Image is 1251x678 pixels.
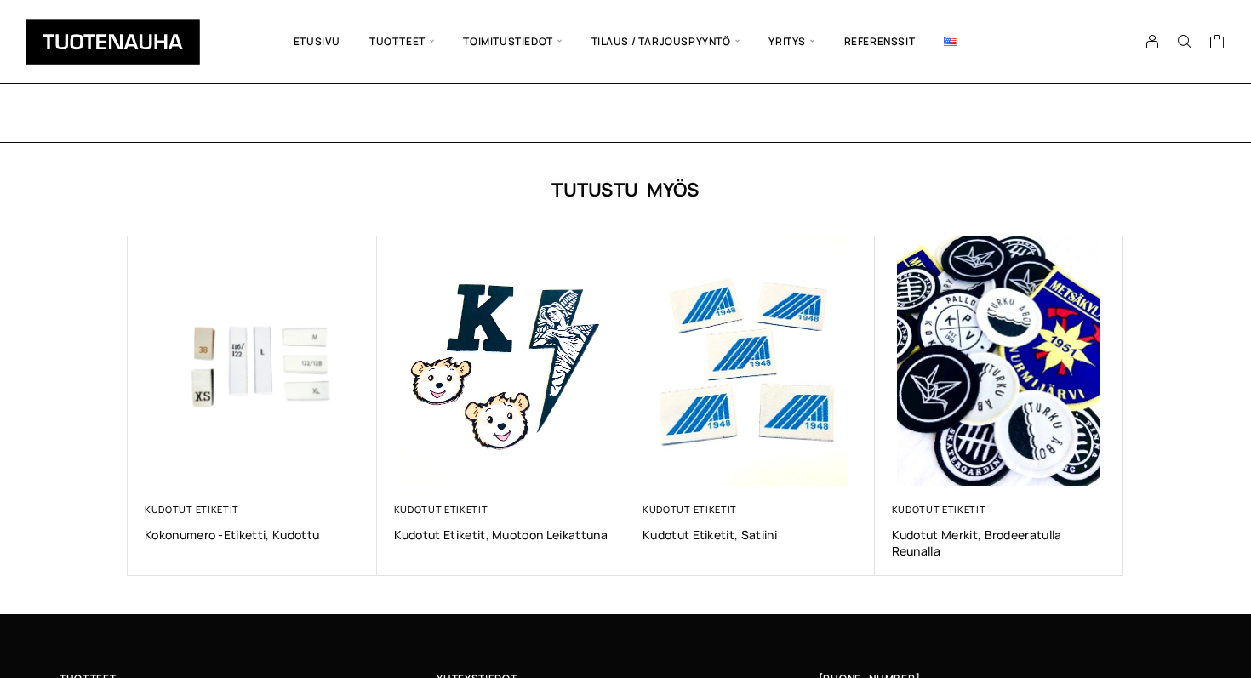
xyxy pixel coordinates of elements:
span: Toimitustiedot [448,13,576,71]
a: My Account [1136,34,1169,49]
a: Kokonumero -etiketti, Kudottu [145,527,360,543]
a: Referenssit [830,13,930,71]
a: Kudotut etiketit, muotoon leikattuna [394,527,609,543]
a: Kudotut etiketit [892,503,986,516]
span: Tilaus / Tarjouspyyntö [577,13,755,71]
a: Kudotut merkit, brodeeratulla reunalla [892,527,1107,559]
div: Tutustu myös [128,177,1123,202]
a: Kudotut etiketit, satiini [643,527,858,543]
span: Tuotteet [355,13,448,71]
a: Kudotut etiketit [145,503,239,516]
img: English [944,37,957,46]
button: Search [1168,34,1201,49]
a: Etusivu [279,13,355,71]
img: Tuotenauha Oy [26,19,200,65]
a: Cart [1209,33,1225,54]
span: Yritys [754,13,829,71]
a: Kudotut etiketit [643,503,737,516]
a: Kudotut etiketit [394,503,488,516]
